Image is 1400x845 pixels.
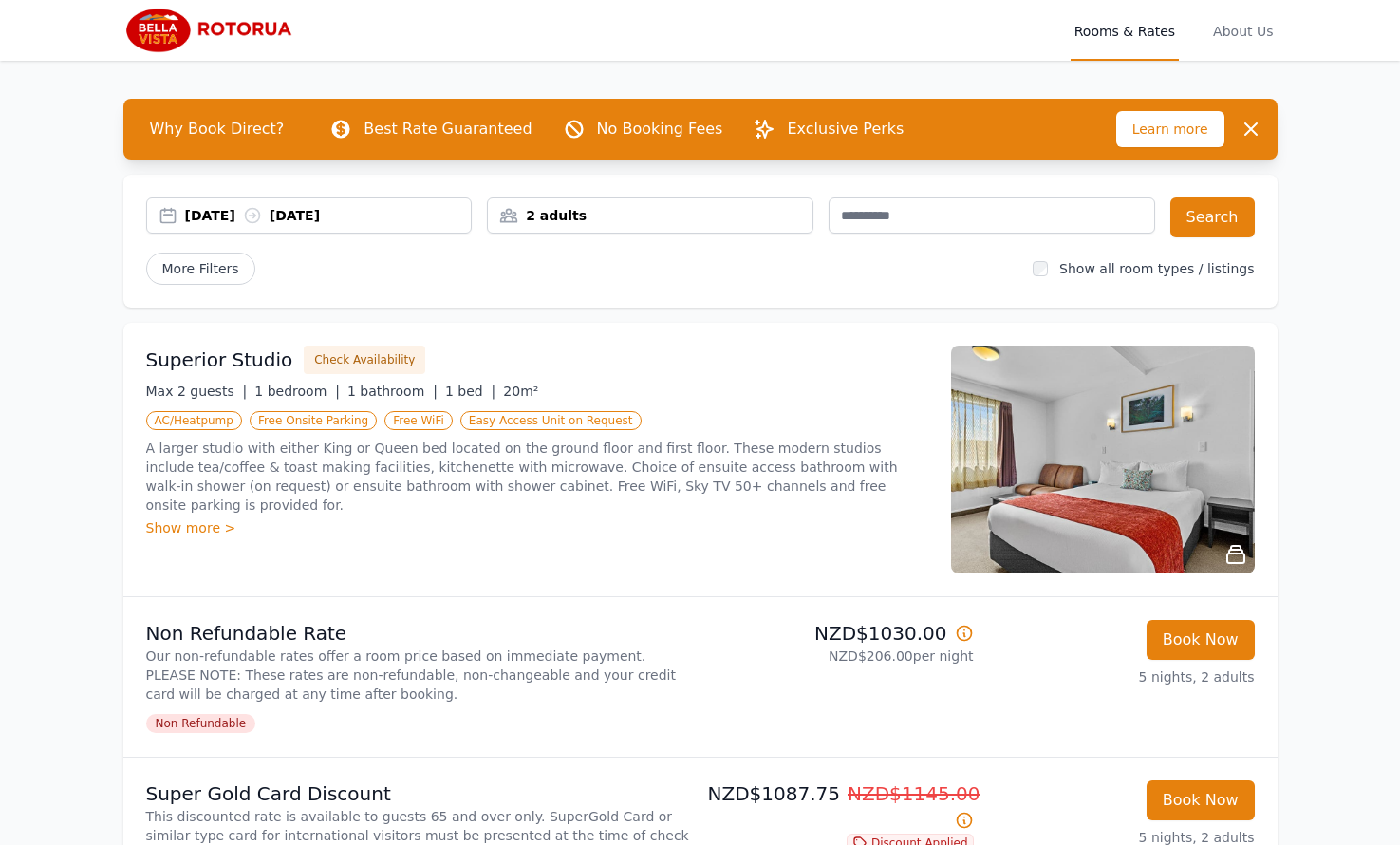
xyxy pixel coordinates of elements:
img: Bella Vista Rotorua [123,8,306,53]
p: NZD$206.00 per night [708,647,974,666]
label: Show all room types / listings [1059,261,1254,276]
span: AC/Heatpump [146,411,242,430]
span: Easy Access Unit on Request [460,411,642,430]
span: 1 bedroom | [254,384,340,399]
span: Max 2 guests | [146,384,248,399]
div: [DATE] [DATE] [185,206,472,225]
p: Our non-refundable rates offer a room price based on immediate payment. PLEASE NOTE: These rates ... [146,647,693,704]
span: Learn more [1116,111,1224,147]
span: 20m² [503,384,538,399]
p: No Booking Fees [597,118,723,141]
p: Super Gold Card Discount [146,780,693,807]
span: 1 bathroom | [347,384,438,399]
p: Exclusive Perks [787,118,904,141]
p: Non Refundable Rate [146,620,693,647]
span: Why Book Direct? [135,110,300,148]
button: Check Availability [304,346,425,374]
button: Book Now [1147,780,1255,820]
span: Free WiFi [384,411,453,430]
div: 2 adults [488,206,812,225]
p: A larger studio with either King or Queen bed located on the ground floor and first floor. These ... [146,439,928,515]
p: Best Rate Guaranteed [364,118,532,141]
button: Book Now [1147,620,1255,660]
span: 1 bed | [445,384,495,399]
span: NZD$1145.00 [848,782,980,805]
span: Free Onsite Parking [250,411,377,430]
button: Search [1170,197,1255,237]
p: NZD$1030.00 [708,620,974,647]
span: More Filters [146,253,255,285]
div: Show more > [146,518,928,537]
span: Non Refundable [146,714,256,733]
h3: Superior Studio [146,347,293,373]
p: 5 nights, 2 adults [989,667,1255,686]
p: NZD$1087.75 [708,780,974,834]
